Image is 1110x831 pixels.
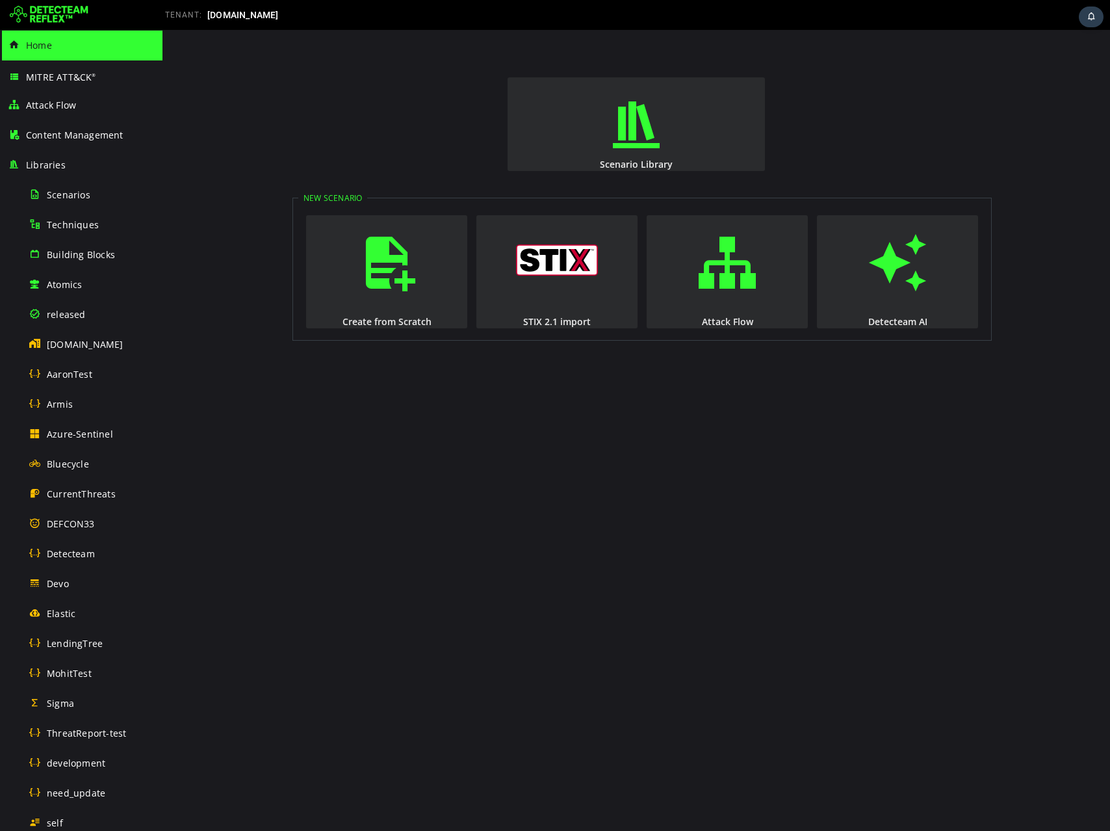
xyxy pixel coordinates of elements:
[483,285,647,298] div: Attack Flow
[344,128,604,140] div: Scenario Library
[47,398,73,410] span: Armis
[47,667,92,679] span: MohitTest
[207,10,279,20] span: [DOMAIN_NAME]
[47,368,92,380] span: AaronTest
[26,159,66,171] span: Libraries
[47,637,103,650] span: LendingTree
[47,338,123,350] span: [DOMAIN_NAME]
[26,71,96,83] span: MITRE ATT&CK
[26,39,52,51] span: Home
[47,547,95,560] span: Detecteam
[165,10,202,20] span: TENANT:
[47,787,105,799] span: need_update
[136,163,205,174] legend: New Scenario
[10,5,88,25] img: Detecteam logo
[47,727,126,739] span: ThreatReport-test
[654,185,816,298] button: Detecteam AI
[47,278,82,291] span: Atomics
[142,285,306,298] div: Create from Scratch
[144,185,305,298] button: Create from Scratch
[47,488,116,500] span: CurrentThreats
[354,215,435,246] img: logo_stix.svg
[47,817,63,829] span: self
[345,47,602,141] button: Scenario Library
[47,607,75,620] span: Elastic
[1079,7,1104,27] div: Task Notifications
[47,577,69,590] span: Devo
[47,428,113,440] span: Azure-Sentinel
[26,99,76,111] span: Attack Flow
[484,185,645,298] button: Attack Flow
[47,218,99,231] span: Techniques
[47,697,74,709] span: Sigma
[47,518,95,530] span: DEFCON33
[47,458,89,470] span: Bluecycle
[92,72,96,78] sup: ®
[314,185,475,298] button: STIX 2.1 import
[47,757,105,769] span: development
[653,285,817,298] div: Detecteam AI
[47,248,115,261] span: Building Blocks
[47,308,86,321] span: released
[47,189,90,201] span: Scenarios
[313,285,476,298] div: STIX 2.1 import
[26,129,123,141] span: Content Management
